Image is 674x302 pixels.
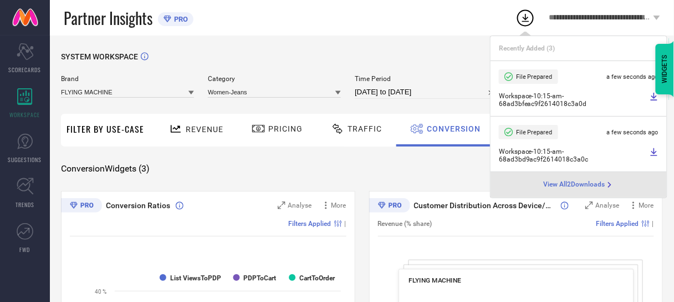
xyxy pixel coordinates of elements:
[544,180,614,189] a: View All2Downloads
[61,52,138,61] span: SYSTEM WORKSPACE
[67,122,144,135] span: Filter By Use-Case
[345,220,346,228] span: |
[499,92,647,108] span: Workspace - 10:15-am - 68ad3bfeac9f2614018c3a0d
[61,198,102,215] div: Premium
[607,129,658,136] span: a few seconds ago
[544,180,614,189] div: Open download page
[9,66,42,74] span: SCORECARDS
[355,75,499,83] span: Time Period
[16,200,34,209] span: TRENDS
[95,289,106,295] text: 40 %
[61,75,194,83] span: Brand
[596,220,639,228] span: Filters Applied
[650,92,658,108] a: Download
[20,245,30,254] span: FWD
[596,202,620,209] span: Analyse
[409,276,461,284] span: FLYING MACHINE
[288,202,312,209] span: Analyse
[414,201,556,210] span: Customer Distribution Across Device/OS
[331,202,346,209] span: More
[639,202,654,209] span: More
[348,124,382,133] span: Traffic
[299,274,335,282] text: CartToOrder
[515,8,535,28] div: Open download list
[278,202,285,209] svg: Zoom
[585,202,593,209] svg: Zoom
[208,75,341,83] span: Category
[289,220,331,228] span: Filters Applied
[369,198,410,215] div: Premium
[10,110,40,119] span: WORKSPACE
[607,73,658,80] span: a few seconds ago
[8,155,42,164] span: SUGGESTIONS
[268,124,303,133] span: Pricing
[378,220,432,228] span: Revenue (% share)
[64,7,152,29] span: Partner Insights
[516,129,553,136] span: File Prepared
[499,44,555,52] span: Recently Added ( 3 )
[544,180,605,189] span: View All 2 Downloads
[516,73,553,80] span: File Prepared
[244,274,277,282] text: PDPToCart
[186,125,223,134] span: Revenue
[499,148,647,163] span: Workspace - 10:15-am - 68ad3bd9ac9f2614018c3a0c
[650,148,658,163] a: Download
[355,85,499,99] input: Select time period
[652,220,654,228] span: |
[171,15,188,23] span: PRO
[170,274,221,282] text: List ViewsToPDP
[427,124,481,133] span: Conversion
[106,201,170,210] span: Conversion Ratios
[61,163,150,174] span: Conversion Widgets ( 3 )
